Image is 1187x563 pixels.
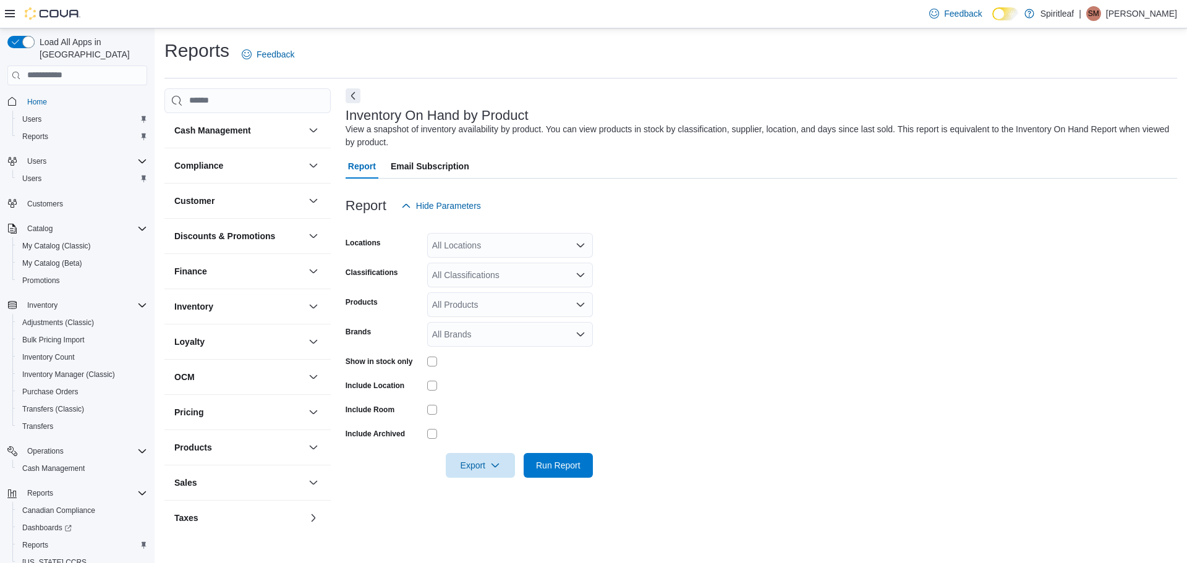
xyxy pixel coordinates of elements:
span: Load All Apps in [GEOGRAPHIC_DATA] [35,36,147,61]
h3: Finance [174,265,207,277]
button: Operations [2,442,152,460]
button: Cash Management [306,123,321,138]
button: Taxes [174,512,304,524]
button: Home [2,93,152,111]
span: Transfers [17,419,147,434]
button: Users [2,153,152,170]
button: OCM [174,371,304,383]
button: Discounts & Promotions [174,230,304,242]
h3: Report [346,198,386,213]
button: Run Report [524,453,593,478]
button: Reports [12,128,152,145]
label: Include Location [346,381,404,391]
span: Users [22,154,147,169]
span: My Catalog (Beta) [22,258,82,268]
span: Transfers (Classic) [17,402,147,417]
a: Inventory Manager (Classic) [17,367,120,382]
span: Email Subscription [391,154,469,179]
span: Customers [22,196,147,211]
button: Customers [2,195,152,213]
h3: Taxes [174,512,198,524]
input: Dark Mode [992,7,1018,20]
button: My Catalog (Classic) [12,237,152,255]
button: Adjustments (Classic) [12,314,152,331]
button: Finance [174,265,304,277]
a: Transfers (Classic) [17,402,89,417]
button: Inventory [2,297,152,314]
a: My Catalog (Classic) [17,239,96,253]
button: Open list of options [576,329,585,339]
button: Inventory [306,299,321,314]
button: Inventory [22,298,62,313]
h3: Inventory [174,300,213,313]
button: Users [12,111,152,128]
span: SM [1088,6,1099,21]
button: Open list of options [576,240,585,250]
span: Customers [27,199,63,209]
label: Products [346,297,378,307]
span: Cash Management [17,461,147,476]
span: Bulk Pricing Import [17,332,147,347]
label: Include Archived [346,429,405,439]
button: Pricing [174,406,304,418]
a: Customers [22,197,68,211]
span: Reports [17,129,147,144]
button: Finance [306,264,321,279]
span: My Catalog (Classic) [22,241,91,251]
button: Hide Parameters [396,193,486,218]
p: Spiritleaf [1040,6,1074,21]
div: Shelby M [1086,6,1101,21]
h3: Loyalty [174,336,205,348]
button: Export [446,453,515,478]
span: Users [22,174,41,184]
button: Loyalty [174,336,304,348]
button: Customer [306,193,321,208]
span: Inventory [27,300,57,310]
span: Purchase Orders [17,384,147,399]
a: My Catalog (Beta) [17,256,87,271]
span: Users [27,156,46,166]
span: Report [348,154,376,179]
label: Include Room [346,405,394,415]
span: Operations [27,446,64,456]
button: Reports [2,485,152,502]
p: | [1079,6,1081,21]
span: Canadian Compliance [17,503,147,518]
span: Inventory Manager (Classic) [22,370,115,379]
span: Inventory Count [22,352,75,362]
button: Sales [306,475,321,490]
button: Transfers (Classic) [12,400,152,418]
button: Products [306,440,321,455]
button: Compliance [174,159,304,172]
span: Feedback [944,7,982,20]
a: Home [22,95,52,109]
a: Reports [17,538,53,552]
a: Canadian Compliance [17,503,100,518]
span: Users [22,114,41,124]
button: Users [12,170,152,187]
span: Hide Parameters [416,200,481,212]
button: Users [22,154,51,169]
button: Transfers [12,418,152,435]
span: Dashboards [22,523,72,533]
span: Catalog [22,221,147,236]
span: Users [17,171,147,186]
span: Promotions [22,276,60,286]
span: My Catalog (Beta) [17,256,147,271]
button: Inventory [174,300,304,313]
a: Bulk Pricing Import [17,332,90,347]
button: Sales [174,476,304,489]
button: Operations [22,444,69,459]
span: My Catalog (Classic) [17,239,147,253]
button: Products [174,441,304,454]
a: Purchase Orders [17,384,83,399]
button: Reports [22,486,58,501]
label: Locations [346,238,381,248]
h3: Customer [174,195,215,207]
span: Bulk Pricing Import [22,335,85,345]
span: Users [17,112,147,127]
a: Feedback [237,42,299,67]
span: Reports [22,486,147,501]
button: Purchase Orders [12,383,152,400]
p: [PERSON_NAME] [1106,6,1177,21]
